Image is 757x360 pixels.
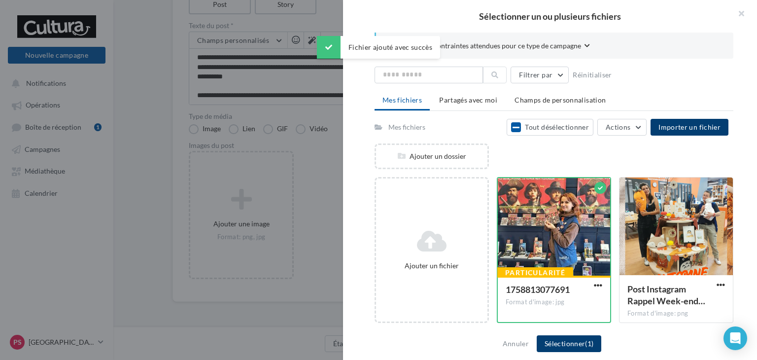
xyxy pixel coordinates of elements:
div: Format d'image: png [627,309,725,318]
button: Annuler [499,338,533,350]
span: Champs de personnalisation [515,96,606,104]
span: Partagés avec moi [439,96,497,104]
div: Particularité [497,267,573,278]
div: Ajouter un fichier [380,261,483,271]
button: Actions [597,119,647,136]
span: (1) [585,339,593,348]
div: Format d'image: jpg [506,298,602,307]
span: Consulter les contraintes attendues pour ce type de campagne [392,41,581,51]
button: Consulter les contraintes attendues pour ce type de campagne [392,40,590,53]
span: Importer un fichier [658,123,721,131]
div: Ajouter un dossier [376,151,487,161]
button: Filtrer par [511,67,569,83]
div: Open Intercom Messenger [723,326,747,350]
span: Actions [606,123,630,131]
span: Post Instagram Rappel Week-end Moderne Simple Automne Orange Beige [627,284,705,306]
span: 1758813077691 [506,284,570,295]
span: Mes fichiers [382,96,422,104]
button: Tout désélectionner [507,119,593,136]
button: Sélectionner(1) [537,335,601,352]
div: Mes fichiers [388,122,425,132]
button: Importer un fichier [651,119,728,136]
h2: Sélectionner un ou plusieurs fichiers [359,12,741,21]
div: Fichier ajouté avec succès [317,36,440,59]
button: Réinitialiser [569,69,616,81]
